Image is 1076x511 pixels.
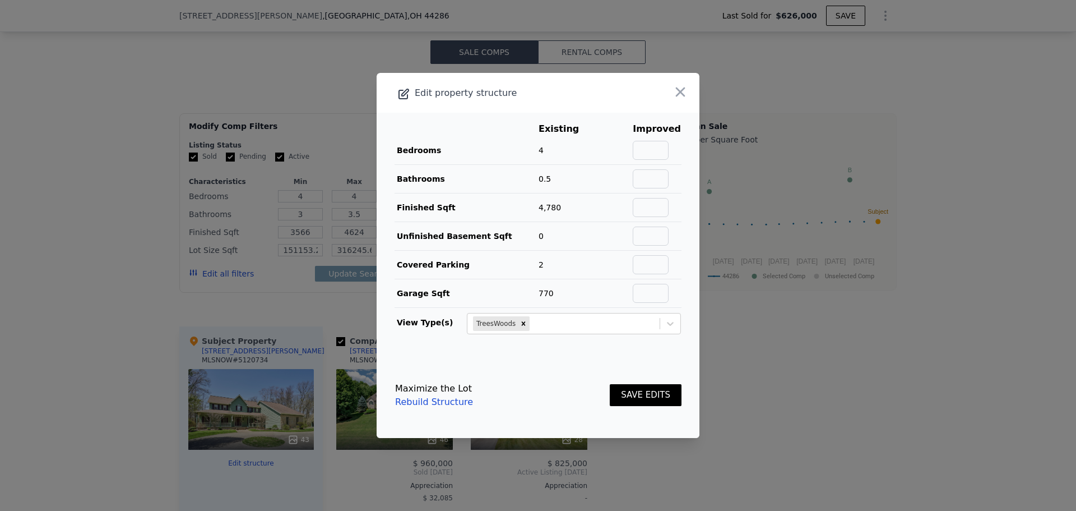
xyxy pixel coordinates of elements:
span: 4 [539,146,544,155]
span: 4,780 [539,203,561,212]
button: SAVE EDITS [610,384,681,406]
td: Bedrooms [395,136,538,165]
td: Garage Sqft [395,279,538,308]
div: TreesWoods [473,316,517,331]
td: View Type(s) [395,308,466,335]
span: 0.5 [539,174,551,183]
span: 770 [539,289,554,298]
span: 0 [539,232,544,241]
td: Unfinished Basement Sqft [395,222,538,251]
td: Finished Sqft [395,194,538,222]
div: Maximize the Lot [395,382,473,395]
td: Covered Parking [395,251,538,279]
div: Edit property structure [377,85,635,101]
a: Rebuild Structure [395,395,473,409]
td: Bathrooms [395,165,538,194]
th: Improved [632,122,681,136]
th: Existing [538,122,596,136]
div: Remove TreesWoods [517,316,530,331]
span: 2 [539,260,544,269]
